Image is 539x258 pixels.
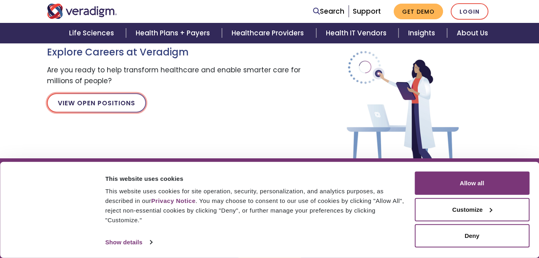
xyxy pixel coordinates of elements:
[105,174,405,183] div: This website uses cookies
[47,93,146,113] a: View Open Positions
[399,23,447,43] a: Insights
[47,4,117,19] img: Veradigm logo
[415,172,529,195] button: Allow all
[59,23,126,43] a: Life Sciences
[126,23,222,43] a: Health Plans + Payers
[353,6,381,16] a: Support
[385,200,529,248] iframe: Drift Chat Widget
[105,186,405,225] div: This website uses cookies for site operation, security, personalization, and analytics purposes, ...
[447,23,498,43] a: About Us
[151,197,195,204] a: Privacy Notice
[222,23,316,43] a: Healthcare Providers
[394,4,443,19] a: Get Demo
[316,23,399,43] a: Health IT Vendors
[451,3,488,20] a: Login
[105,236,152,248] a: Show details
[47,65,302,86] p: Are you ready to help transform healthcare and enable smarter care for millions of people?
[415,198,529,221] button: Customize
[313,6,344,17] a: Search
[47,47,302,58] h3: Explore Careers at Veradigm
